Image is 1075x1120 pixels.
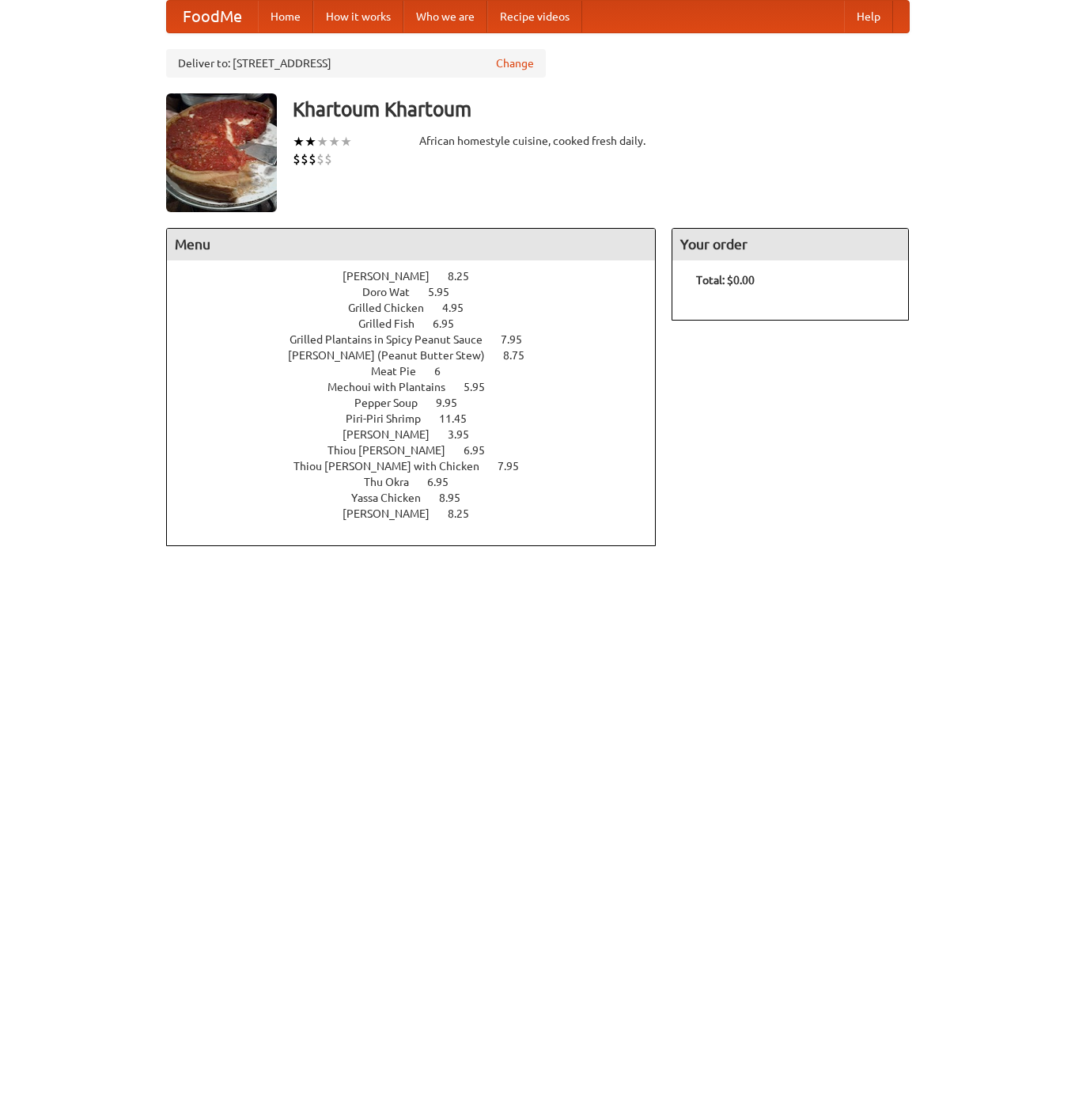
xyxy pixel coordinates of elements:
a: Pepper Soup 9.95 [354,397,486,409]
a: Home [258,1,313,32]
a: Grilled Plantains in Spicy Peanut Sauce 7.95 [290,333,551,346]
span: 5.95 [428,286,465,298]
span: Meat Pie [371,365,432,378]
span: Yassa Chicken [351,492,437,504]
span: Grilled Fish [358,317,430,330]
span: 5.95 [464,381,501,393]
span: 6.95 [433,317,470,330]
span: [PERSON_NAME] [343,507,445,520]
span: Grilled Plantains in Spicy Peanut Sauce [290,333,498,346]
span: 6.95 [427,476,464,488]
li: ★ [328,133,340,150]
span: Thiou [PERSON_NAME] with Chicken [293,460,495,473]
span: 8.25 [448,507,485,520]
a: How it works [313,1,403,32]
h4: Menu [167,229,656,260]
span: 8.95 [439,492,476,504]
a: Grilled Chicken 4.95 [348,302,493,314]
span: 8.25 [448,270,485,283]
a: FoodMe [167,1,258,32]
a: Change [496,55,534,71]
a: Piri-Piri Shrimp 11.45 [346,412,496,425]
a: Doro Wat 5.95 [362,286,479,298]
a: Recipe videos [487,1,582,32]
span: [PERSON_NAME] (Peanut Butter Stew) [288,349,501,362]
li: $ [293,150,301,168]
span: 4.95 [442,302,479,314]
a: Who we are [403,1,487,32]
li: ★ [316,133,328,150]
span: 8.75 [503,349,540,362]
span: Thiou [PERSON_NAME] [327,444,461,457]
li: ★ [293,133,305,150]
span: 11.45 [439,412,483,425]
span: Thu Okra [364,476,425,488]
li: ★ [340,133,352,150]
span: [PERSON_NAME] [343,270,445,283]
span: 9.95 [436,397,473,409]
span: 6 [434,365,456,378]
span: 6.95 [464,444,501,457]
span: [PERSON_NAME] [343,428,445,441]
span: 3.95 [448,428,485,441]
span: Pepper Soup [354,397,433,409]
a: [PERSON_NAME] 3.95 [343,428,498,441]
li: $ [324,150,332,168]
h4: Your order [672,229,908,260]
a: [PERSON_NAME] (Peanut Butter Stew) 8.75 [288,349,554,362]
span: Doro Wat [362,286,426,298]
span: 7.95 [498,460,535,473]
img: angular.jpg [166,93,277,212]
a: Thu Okra 6.95 [364,476,478,488]
span: Grilled Chicken [348,302,440,314]
li: $ [316,150,324,168]
li: ★ [305,133,316,150]
div: Deliver to: [STREET_ADDRESS] [166,49,546,78]
a: [PERSON_NAME] 8.25 [343,270,498,283]
span: Piri-Piri Shrimp [346,412,437,425]
a: Help [844,1,893,32]
a: [PERSON_NAME] 8.25 [343,507,498,520]
a: Mechoui with Plantains 5.95 [327,381,514,393]
a: Meat Pie 6 [371,365,470,378]
a: Thiou [PERSON_NAME] with Chicken 7.95 [293,460,548,473]
span: 7.95 [501,333,538,346]
div: African homestyle cuisine, cooked fresh daily. [419,133,657,149]
li: $ [301,150,308,168]
a: Yassa Chicken 8.95 [351,492,490,504]
h3: Khartoum Khartoum [293,93,910,125]
b: Total: $0.00 [696,274,755,287]
span: Mechoui with Plantains [327,381,461,393]
a: Thiou [PERSON_NAME] 6.95 [327,444,514,457]
li: $ [308,150,316,168]
a: Grilled Fish 6.95 [358,317,483,330]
